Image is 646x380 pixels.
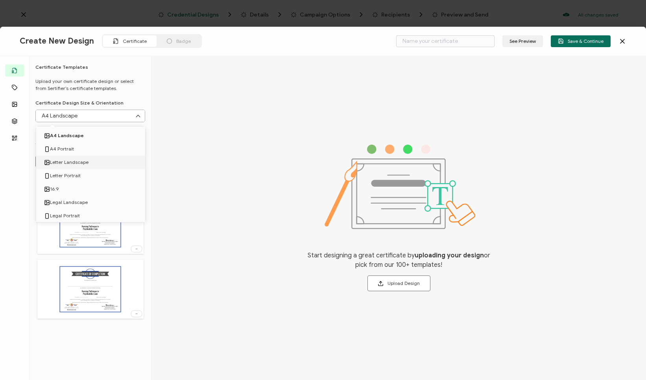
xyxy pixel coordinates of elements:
[415,251,484,259] b: uploading your design
[50,142,74,156] span: A4 Portrait
[50,169,81,182] span: Letter Portrait
[57,264,123,315] img: 43140c8a-95ff-45fd-9868-6c73c728760c.png
[302,251,496,270] span: Start designing a great certificate by or pick from our 100+ templates!
[607,342,646,380] iframe: Chat Widget
[36,110,145,122] input: Select
[57,199,123,250] img: 59b2bc87-cdfc-4a52-8bc1-5bade84afc30.png
[50,182,59,196] span: 16:9
[35,78,145,92] p: Upload your own certificate design or select from Sertifier’s certificate templates.
[35,156,145,167] button: Upload Design
[35,64,145,70] h6: Certificate Templates
[502,35,543,47] button: See Preview
[396,35,495,47] input: Name your certificate
[35,100,145,106] p: Certificate Design Size & Orientation
[50,209,80,222] span: Legal Portrait
[123,38,147,44] span: Certificate
[20,36,94,46] span: Create New Design
[551,35,611,47] button: Save & Continue
[50,129,84,142] span: A4 Landscape
[50,196,88,209] span: Legal Landscape
[35,130,89,140] p: Library
[176,38,191,44] span: Badge
[367,275,430,291] button: Upload Design
[558,38,604,44] span: Save & Continue
[321,145,476,229] img: designs-certificate.svg
[50,156,89,169] span: Letter Landscape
